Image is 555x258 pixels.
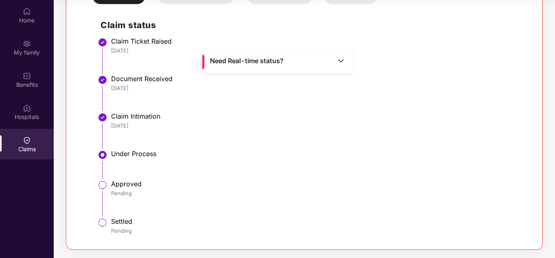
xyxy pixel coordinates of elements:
img: svg+xml;base64,PHN2ZyBpZD0iU3RlcC1Eb25lLTMyeDMyIiB4bWxucz0iaHR0cDovL3d3dy53My5vcmcvMjAwMC9zdmciIH... [98,75,107,85]
span: Need Real-time status? [210,57,284,65]
div: Document Received [111,75,524,83]
img: Toggle Icon [337,57,345,65]
div: [DATE] [111,122,524,129]
div: Pending [111,190,524,197]
div: Under Process [111,150,524,158]
div: Claim Ticket Raised [111,37,524,45]
img: svg+xml;base64,PHN2ZyBpZD0iU3RlcC1Eb25lLTMyeDMyIiB4bWxucz0iaHR0cDovL3d3dy53My5vcmcvMjAwMC9zdmciIH... [98,112,107,122]
img: svg+xml;base64,PHN2ZyBpZD0iU3RlcC1QZW5kaW5nLTMyeDMyIiB4bWxucz0iaHR0cDovL3d3dy53My5vcmcvMjAwMC9zdm... [98,180,107,190]
img: svg+xml;base64,PHN2ZyBpZD0iQmVuZWZpdHMiIHhtbG5zPSJodHRwOi8vd3d3LnczLm9yZy8yMDAwL3N2ZyIgd2lkdGg9Ij... [23,72,31,80]
img: svg+xml;base64,PHN2ZyB3aWR0aD0iMjAiIGhlaWdodD0iMjAiIHZpZXdCb3g9IjAgMCAyMCAyMCIgZmlsbD0ibm9uZSIgeG... [23,40,31,48]
div: Pending [111,227,524,234]
h2: Claim status [101,18,524,32]
img: svg+xml;base64,PHN2ZyBpZD0iQ2xhaW0iIHhtbG5zPSJodHRwOi8vd3d3LnczLm9yZy8yMDAwL3N2ZyIgd2lkdGg9IjIwIi... [23,136,31,144]
img: svg+xml;base64,PHN2ZyBpZD0iSG9tZSIgeG1sbnM9Imh0dHA6Ly93d3cudzMub3JnLzIwMDAvc3ZnIiB3aWR0aD0iMjAiIG... [23,7,31,15]
div: Approved [111,180,524,188]
div: [DATE] [111,84,524,92]
div: Claim Intimation [111,112,524,120]
img: svg+xml;base64,PHN2ZyBpZD0iU3RlcC1Eb25lLTMyeDMyIiB4bWxucz0iaHR0cDovL3d3dy53My5vcmcvMjAwMC9zdmciIH... [98,37,107,47]
div: Settled [111,217,524,225]
img: svg+xml;base64,PHN2ZyBpZD0iU3RlcC1QZW5kaW5nLTMyeDMyIiB4bWxucz0iaHR0cDovL3d3dy53My5vcmcvMjAwMC9zdm... [98,218,107,227]
img: svg+xml;base64,PHN2ZyBpZD0iSG9zcGl0YWxzIiB4bWxucz0iaHR0cDovL3d3dy53My5vcmcvMjAwMC9zdmciIHdpZHRoPS... [23,104,31,112]
div: [DATE] [111,47,524,54]
img: svg+xml;base64,PHN2ZyBpZD0iU3RlcC1BY3RpdmUtMzJ4MzIiIHhtbG5zPSJodHRwOi8vd3d3LnczLm9yZy8yMDAwL3N2Zy... [98,150,107,160]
